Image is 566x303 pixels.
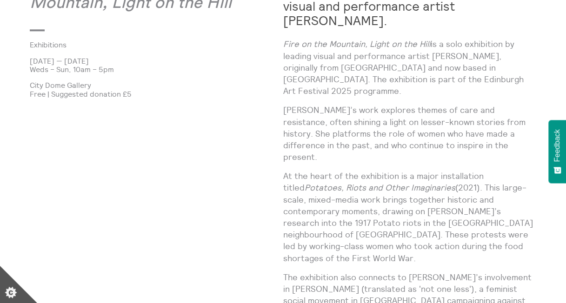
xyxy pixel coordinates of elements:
[30,65,283,73] p: Weds – Sun, 10am – 5pm
[30,90,283,98] p: Free | Suggested donation £5
[283,104,537,163] p: [PERSON_NAME]’s work explores themes of care and resistance, often shining a light on lesser-know...
[30,40,268,49] a: Exhibitions
[553,129,561,162] span: Feedback
[30,81,283,89] p: City Dome Gallery
[283,39,431,49] em: Fire on the Mountain, Light on the Hill
[305,182,455,193] em: Potatoes, Riots and Other Imaginaries
[283,38,537,97] p: is a solo exhibition by leading visual and performance artist [PERSON_NAME], originally from [GEO...
[30,57,283,65] p: [DATE] — [DATE]
[548,120,566,183] button: Feedback - Show survey
[283,170,537,264] p: At the heart of the exhibition is a major installation titled (2021). This large-scale, mixed-med...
